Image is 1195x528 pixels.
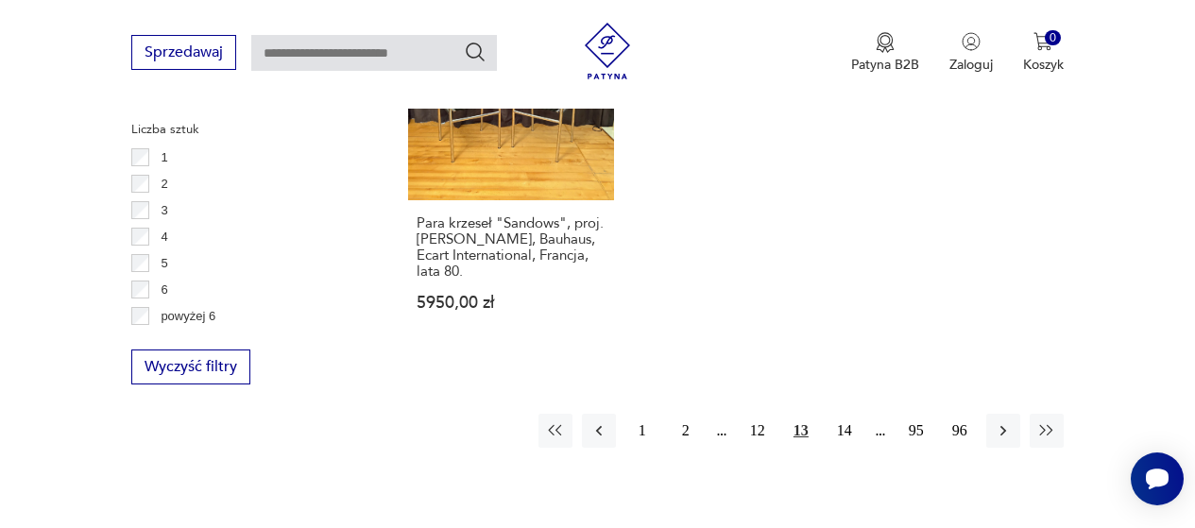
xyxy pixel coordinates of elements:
[943,414,977,448] button: 96
[417,215,606,280] h3: Para krzeseł "Sandows", proj. [PERSON_NAME], Bauhaus, Ecart International, Francja, lata 80.
[464,41,487,63] button: Szukaj
[1033,32,1052,51] img: Ikona koszyka
[579,23,636,79] img: Patyna - sklep z meblami i dekoracjami vintage
[131,119,363,140] p: Liczba sztuk
[851,32,919,74] a: Ikona medaluPatyna B2B
[741,414,775,448] button: 12
[417,295,606,311] p: 5950,00 zł
[784,414,818,448] button: 13
[828,414,862,448] button: 14
[962,32,981,51] img: Ikonka użytkownika
[1131,452,1184,505] iframe: Smartsupp widget button
[131,47,236,60] a: Sprzedawaj
[161,200,167,221] p: 3
[1023,56,1064,74] p: Koszyk
[876,32,895,53] img: Ikona medalu
[161,174,167,195] p: 2
[161,280,167,300] p: 6
[899,414,933,448] button: 95
[161,253,167,274] p: 5
[949,56,993,74] p: Zaloguj
[161,147,167,168] p: 1
[131,35,236,70] button: Sprzedawaj
[1045,30,1061,46] div: 0
[625,414,659,448] button: 1
[161,306,215,327] p: powyżej 6
[851,56,919,74] p: Patyna B2B
[851,32,919,74] button: Patyna B2B
[131,349,250,384] button: Wyczyść filtry
[949,32,993,74] button: Zaloguj
[669,414,703,448] button: 2
[1023,32,1064,74] button: 0Koszyk
[161,227,167,247] p: 4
